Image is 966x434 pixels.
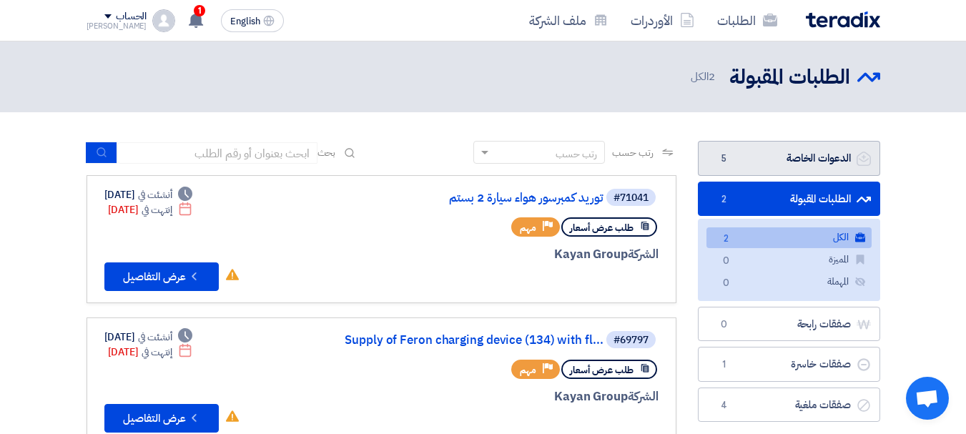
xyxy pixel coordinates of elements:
[709,69,715,84] span: 2
[698,388,880,423] a: صفقات ملغية4
[570,363,634,377] span: طلب عرض أسعار
[142,345,172,360] span: إنتهت في
[716,317,733,332] span: 0
[317,192,603,204] a: توريد كمبرسور هواء سيارة 2 بستم
[570,221,634,235] span: طلب عرض أسعار
[716,357,733,372] span: 1
[628,245,659,263] span: الشركة
[806,11,880,28] img: Teradix logo
[104,262,219,291] button: عرض التفاصيل
[315,388,659,406] div: Kayan Group
[108,202,193,217] div: [DATE]
[628,388,659,405] span: الشركة
[698,141,880,176] a: الدعوات الخاصة5
[152,9,175,32] img: profile_test.png
[317,334,603,347] a: Supply of Feron charging device (134) with fl...
[706,250,872,270] a: المميزة
[718,254,735,269] span: 0
[317,145,336,160] span: بحث
[116,11,147,23] div: الحساب
[619,4,706,37] a: الأوردرات
[716,152,733,166] span: 5
[698,347,880,382] a: صفقات خاسرة1
[520,221,536,235] span: مهم
[718,232,735,247] span: 2
[698,182,880,217] a: الطلبات المقبولة2
[556,147,597,162] div: رتب حسب
[729,64,850,92] h2: الطلبات المقبولة
[104,187,193,202] div: [DATE]
[718,276,735,291] span: 0
[138,330,172,345] span: أنشئت في
[613,335,649,345] div: #69797
[138,187,172,202] span: أنشئت في
[87,22,147,30] div: [PERSON_NAME]
[230,16,260,26] span: English
[706,272,872,292] a: المهملة
[691,69,718,85] span: الكل
[906,377,949,420] a: Open chat
[716,398,733,413] span: 4
[612,145,653,160] span: رتب حسب
[104,404,219,433] button: عرض التفاصيل
[221,9,284,32] button: English
[104,330,193,345] div: [DATE]
[716,192,733,207] span: 2
[142,202,172,217] span: إنتهت في
[706,227,872,248] a: الكل
[613,193,649,203] div: #71041
[194,5,205,16] span: 1
[117,142,317,164] input: ابحث بعنوان أو رقم الطلب
[520,363,536,377] span: مهم
[698,307,880,342] a: صفقات رابحة0
[518,4,619,37] a: ملف الشركة
[706,4,789,37] a: الطلبات
[108,345,193,360] div: [DATE]
[315,245,659,264] div: Kayan Group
